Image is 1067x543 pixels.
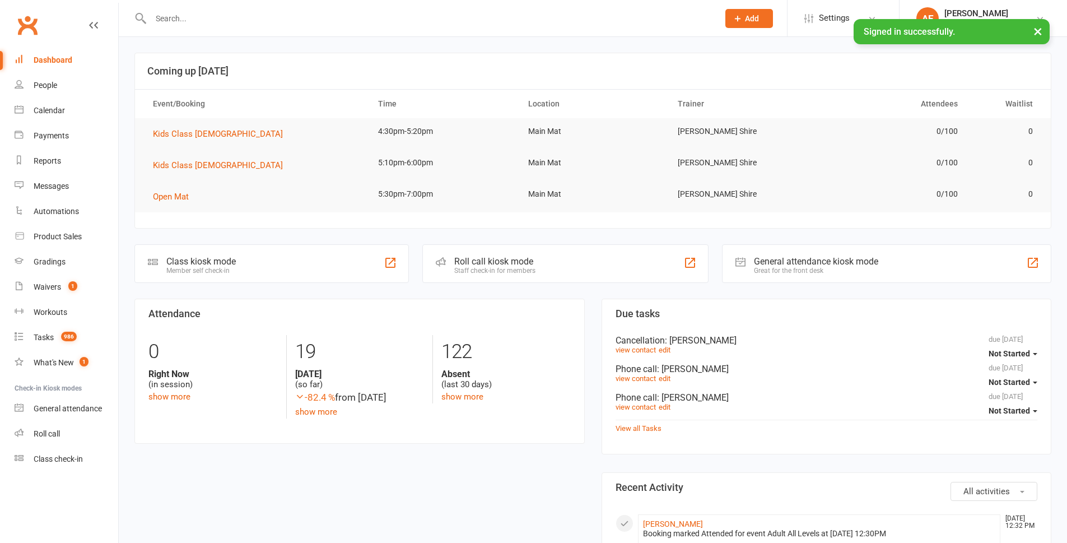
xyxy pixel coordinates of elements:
span: : [PERSON_NAME] [665,335,737,346]
span: Not Started [989,349,1030,358]
div: Class kiosk mode [166,256,236,267]
span: Not Started [989,406,1030,415]
button: Kids Class [DEMOGRAPHIC_DATA] [153,159,291,172]
span: Open Mat [153,192,189,202]
a: Calendar [15,98,118,123]
th: Attendees [818,90,968,118]
div: Workouts [34,308,67,317]
th: Waitlist [968,90,1043,118]
div: Messages [34,182,69,191]
span: Add [745,14,759,23]
button: All activities [950,482,1037,501]
button: Not Started [989,372,1037,392]
td: [PERSON_NAME] Shire [668,150,818,176]
button: Not Started [989,344,1037,364]
a: view contact [616,374,656,383]
div: Great for the front desk [754,267,878,275]
a: Dashboard [15,48,118,73]
th: Trainer [668,90,818,118]
div: (so far) [295,369,424,390]
div: Staff check-in for members [454,267,535,275]
div: Dashboard [34,55,72,64]
div: Booking marked Attended for event Adult All Levels at [DATE] 12:30PM [643,529,996,539]
td: 0/100 [818,150,968,176]
h3: Attendance [148,308,571,319]
a: view contact [616,346,656,354]
div: General attendance [34,404,102,413]
button: Add [725,9,773,28]
a: Reports [15,148,118,174]
h3: Coming up [DATE] [147,66,1038,77]
span: Not Started [989,378,1030,387]
div: Payments [34,131,69,140]
a: What's New1 [15,350,118,375]
div: Waivers [34,282,61,291]
div: Gradings [34,257,66,266]
span: -82.4 % [295,392,335,403]
a: People [15,73,118,98]
span: Kids Class [DEMOGRAPHIC_DATA] [153,160,283,170]
a: Messages [15,174,118,199]
button: × [1028,19,1048,43]
th: Location [518,90,668,118]
a: Roll call [15,421,118,447]
button: Open Mat [153,190,197,203]
a: view contact [616,403,656,411]
th: Event/Booking [143,90,368,118]
a: [PERSON_NAME] [643,519,703,528]
div: (in session) [148,369,278,390]
strong: Absent [441,369,570,379]
th: Time [368,90,518,118]
td: 0 [968,118,1043,145]
div: 122 [441,335,570,369]
a: Waivers 1 [15,275,118,300]
td: Main Mat [518,181,668,207]
a: show more [441,392,483,402]
div: Tasks [34,333,54,342]
a: Workouts [15,300,118,325]
div: General attendance kiosk mode [754,256,878,267]
div: (last 30 days) [441,369,570,390]
a: Payments [15,123,118,148]
div: [PERSON_NAME] Shire [944,18,1023,29]
td: 4:30pm-5:20pm [368,118,518,145]
div: [PERSON_NAME] [944,8,1023,18]
a: Clubworx [13,11,41,39]
a: View all Tasks [616,424,661,433]
div: Product Sales [34,232,82,241]
div: Reports [34,156,61,165]
button: Kids Class [DEMOGRAPHIC_DATA] [153,127,291,141]
a: Gradings [15,249,118,275]
td: Main Mat [518,150,668,176]
td: 0/100 [818,118,968,145]
td: 5:30pm-7:00pm [368,181,518,207]
td: 0 [968,181,1043,207]
h3: Recent Activity [616,482,1038,493]
td: Main Mat [518,118,668,145]
strong: [DATE] [295,369,424,379]
a: show more [295,407,337,417]
span: 1 [80,357,88,366]
a: Class kiosk mode [15,447,118,472]
time: [DATE] 12:32 PM [1000,515,1037,530]
span: 1 [68,281,77,291]
div: People [34,81,57,90]
input: Search... [147,11,711,26]
div: Roll call [34,429,60,438]
td: 5:10pm-6:00pm [368,150,518,176]
a: General attendance kiosk mode [15,396,118,421]
span: : [PERSON_NAME] [657,364,729,374]
span: Signed in successfully. [864,26,955,37]
span: : [PERSON_NAME] [657,392,729,403]
a: edit [659,403,670,411]
div: Phone call [616,364,1038,374]
div: 0 [148,335,278,369]
div: from [DATE] [295,390,424,405]
span: All activities [963,486,1010,496]
td: 0 [968,150,1043,176]
td: 0/100 [818,181,968,207]
a: edit [659,374,670,383]
button: Not Started [989,401,1037,421]
h3: Due tasks [616,308,1038,319]
div: 19 [295,335,424,369]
